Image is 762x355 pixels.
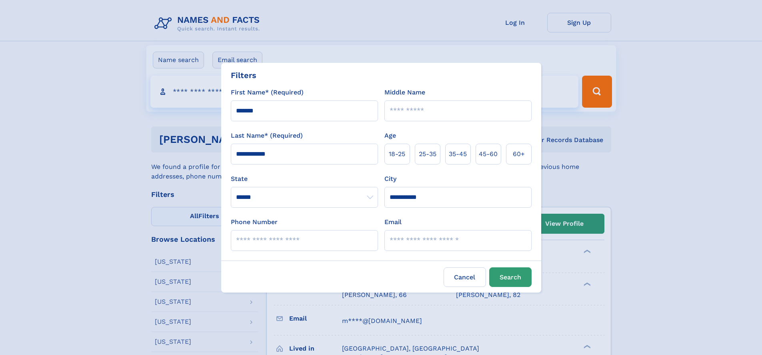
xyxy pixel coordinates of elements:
[489,267,532,287] button: Search
[231,174,378,184] label: State
[384,217,402,227] label: Email
[231,217,278,227] label: Phone Number
[449,149,467,159] span: 35‑45
[419,149,436,159] span: 25‑35
[444,267,486,287] label: Cancel
[231,69,256,81] div: Filters
[231,131,303,140] label: Last Name* (Required)
[513,149,525,159] span: 60+
[384,131,396,140] label: Age
[389,149,405,159] span: 18‑25
[231,88,304,97] label: First Name* (Required)
[384,174,396,184] label: City
[384,88,425,97] label: Middle Name
[479,149,498,159] span: 45‑60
